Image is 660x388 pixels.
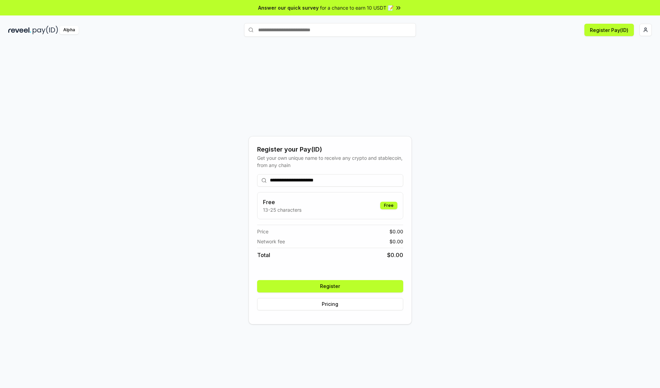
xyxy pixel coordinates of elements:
[387,251,403,259] span: $ 0.00
[257,251,270,259] span: Total
[320,4,394,11] span: for a chance to earn 10 USDT 📝
[257,298,403,310] button: Pricing
[257,228,268,235] span: Price
[8,26,31,34] img: reveel_dark
[584,24,634,36] button: Register Pay(ID)
[257,280,403,292] button: Register
[33,26,58,34] img: pay_id
[257,154,403,169] div: Get your own unique name to receive any crypto and stablecoin, from any chain
[263,206,301,213] p: 13-25 characters
[380,202,397,209] div: Free
[263,198,301,206] h3: Free
[257,238,285,245] span: Network fee
[389,238,403,245] span: $ 0.00
[258,4,319,11] span: Answer our quick survey
[389,228,403,235] span: $ 0.00
[59,26,79,34] div: Alpha
[257,145,403,154] div: Register your Pay(ID)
